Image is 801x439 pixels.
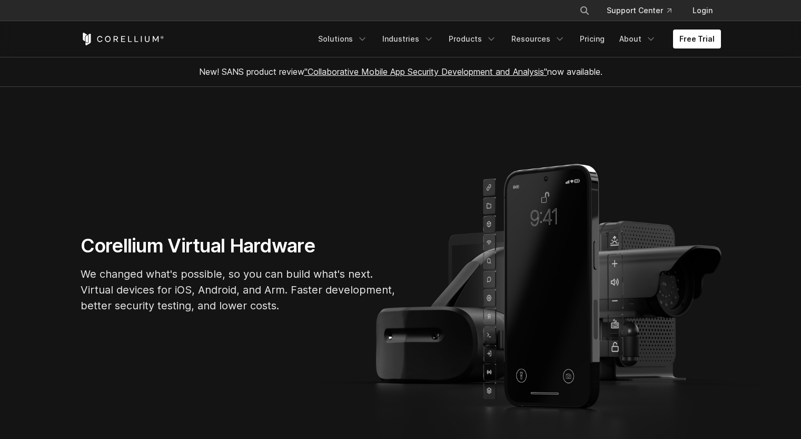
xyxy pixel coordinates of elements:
[505,30,571,48] a: Resources
[684,1,721,20] a: Login
[81,266,397,314] p: We changed what's possible, so you can build what's next. Virtual devices for iOS, Android, and A...
[442,30,503,48] a: Products
[575,1,594,20] button: Search
[673,30,721,48] a: Free Trial
[312,30,374,48] a: Solutions
[376,30,440,48] a: Industries
[567,1,721,20] div: Navigation Menu
[613,30,662,48] a: About
[598,1,680,20] a: Support Center
[312,30,721,48] div: Navigation Menu
[199,66,602,77] span: New! SANS product review now available.
[81,33,164,45] a: Corellium Home
[573,30,611,48] a: Pricing
[81,234,397,258] h1: Corellium Virtual Hardware
[304,66,547,77] a: "Collaborative Mobile App Security Development and Analysis"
